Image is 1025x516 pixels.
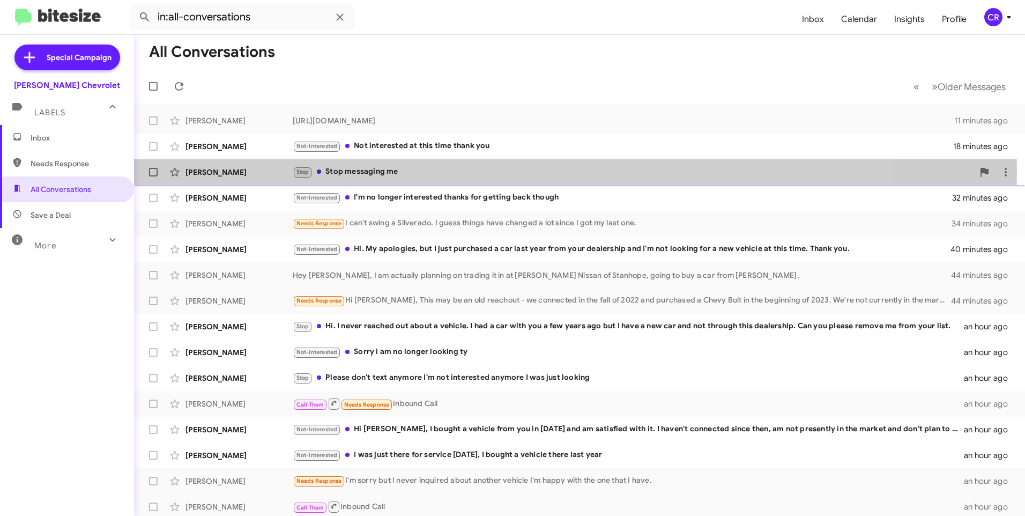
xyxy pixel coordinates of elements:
div: [PERSON_NAME] [185,347,293,358]
span: » [932,80,938,93]
div: an hour ago [964,347,1016,358]
span: « [913,80,919,93]
div: Inbound Call [293,500,964,513]
div: 40 minutes ago [952,244,1016,255]
div: [PERSON_NAME] [185,450,293,461]
div: I was just there for service [DATE], I bought a vehicle there last year [293,449,964,461]
div: Please don't text anymore I'm not interested anymore I was just looking [293,372,964,384]
div: [PERSON_NAME] Chevrolet [14,80,120,91]
span: Not-Interested [296,143,338,150]
span: Not-Interested [296,426,338,433]
span: Not-Interested [296,246,338,253]
div: [PERSON_NAME] [185,115,293,126]
span: Needs Response [296,297,342,304]
div: I'm no longer interested thanks for getting back though [293,191,952,204]
div: [PERSON_NAME] [185,321,293,332]
div: I can't swing a Silverado. I guess things have changed a lot since I got my last one. [293,217,952,230]
div: Hey [PERSON_NAME], I am actually planning on trading it in at [PERSON_NAME] Nissan of Stanhope, g... [293,270,952,281]
div: [PERSON_NAME] [185,270,293,281]
div: Sorry i am no longer looking ty [293,346,964,358]
div: Hi [PERSON_NAME], This may be an old reachout - we connected in the fall of 2022 and purchased a ... [293,294,952,307]
div: [PERSON_NAME] [185,167,293,178]
div: Hi [PERSON_NAME], I bought a vehicle from you in [DATE] and am satisfied with it. I haven't conne... [293,423,964,436]
div: [PERSON_NAME] [185,218,293,229]
div: 34 minutes ago [952,218,1016,229]
span: Not-Interested [296,194,338,201]
span: Stop [296,323,309,330]
div: [URL][DOMAIN_NAME] [293,115,954,126]
div: [PERSON_NAME] [185,502,293,512]
span: Needs Response [296,477,342,484]
span: Call Them [296,401,324,408]
button: CR [975,8,1013,26]
span: Save a Deal [31,210,71,220]
h1: All Conversations [149,43,275,61]
a: Inbox [793,4,833,35]
span: Needs Response [344,401,390,408]
button: Next [925,76,1012,98]
div: I'm sorry but I never inquired about another vehicle I'm happy with the one that I have. [293,475,964,487]
span: More [34,241,56,250]
div: 44 minutes ago [952,270,1016,281]
div: [PERSON_NAME] [185,193,293,203]
div: [PERSON_NAME] [185,296,293,306]
a: Special Campaign [14,45,120,70]
div: 11 minutes ago [954,115,1016,126]
a: Calendar [833,4,886,35]
span: Labels [34,108,65,117]
div: an hour ago [964,321,1016,332]
div: [PERSON_NAME] [185,399,293,409]
div: CR [984,8,1002,26]
div: an hour ago [964,373,1016,384]
div: an hour ago [964,450,1016,461]
div: Not interested at this time thank you [293,140,953,152]
span: Older Messages [938,81,1006,93]
a: Profile [933,4,975,35]
div: [PERSON_NAME] [185,244,293,255]
span: Stop [296,374,309,381]
div: an hour ago [964,399,1016,409]
div: [PERSON_NAME] [185,141,293,152]
span: Call Them [296,504,324,511]
span: Stop [296,168,309,175]
div: Inbound Call [293,397,964,410]
div: [PERSON_NAME] [185,424,293,435]
input: Search [130,4,355,30]
a: Insights [886,4,933,35]
div: an hour ago [964,424,1016,435]
div: [PERSON_NAME] [185,476,293,486]
button: Previous [907,76,926,98]
span: Needs Response [31,158,122,169]
nav: Page navigation example [908,76,1012,98]
div: an hour ago [964,502,1016,512]
span: Not-Interested [296,349,338,356]
span: Inbox [31,132,122,143]
span: Needs Response [296,220,342,227]
div: [PERSON_NAME] [185,373,293,384]
div: Stop messaging me [293,166,974,178]
div: Hi. I never reached out about a vehicle. I had a car with you a few years ago but I have a new ca... [293,320,964,333]
div: an hour ago [964,476,1016,486]
div: 18 minutes ago [953,141,1016,152]
div: 32 minutes ago [952,193,1016,203]
div: 44 minutes ago [952,296,1016,306]
div: Hi. My apologies, but I just purchased a car last year from your dealership and I'm not looking f... [293,243,952,255]
span: All Conversations [31,184,91,195]
span: Special Campaign [47,52,112,63]
span: Not-Interested [296,452,338,459]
